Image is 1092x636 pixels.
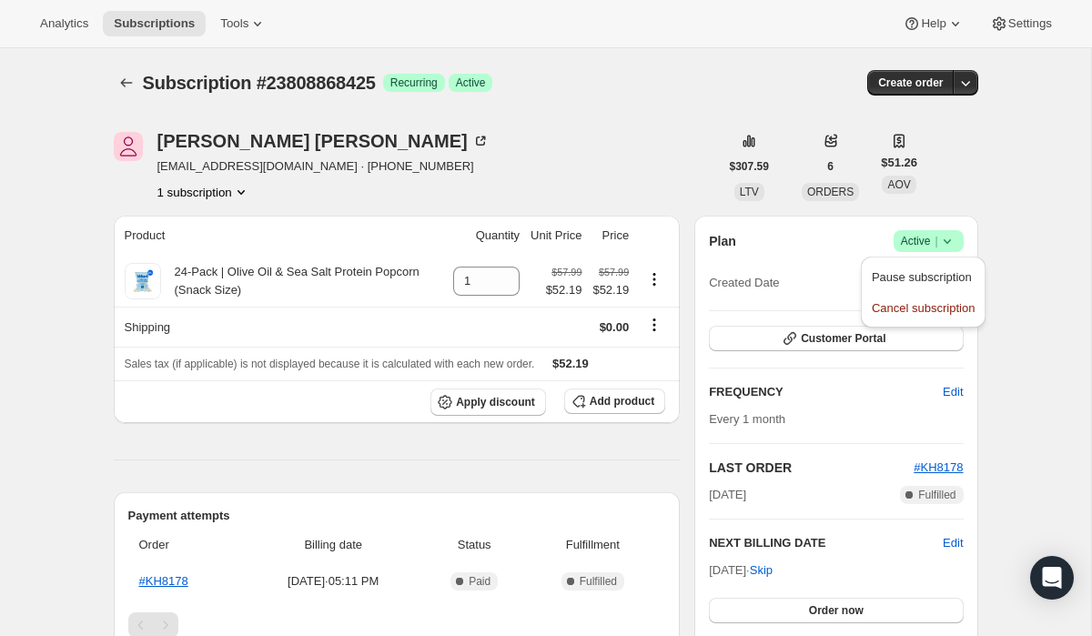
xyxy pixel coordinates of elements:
[552,357,589,370] span: $52.19
[592,281,629,299] span: $52.19
[128,507,666,525] h2: Payment attempts
[29,11,99,36] button: Analytics
[709,383,943,401] h2: FREQUENCY
[750,561,773,580] span: Skip
[709,274,779,292] span: Created Date
[640,269,669,289] button: Product actions
[867,70,954,96] button: Create order
[740,186,759,198] span: LTV
[220,16,248,31] span: Tools
[739,556,784,585] button: Skip
[103,11,206,36] button: Subscriptions
[531,536,655,554] span: Fulfillment
[209,11,278,36] button: Tools
[157,157,490,176] span: [EMAIL_ADDRESS][DOMAIN_NAME] · [PHONE_NUMBER]
[807,186,854,198] span: ORDERS
[709,563,773,577] span: [DATE] ·
[709,326,963,351] button: Customer Portal
[525,216,587,256] th: Unit Price
[709,598,963,623] button: Order now
[921,16,945,31] span: Help
[878,76,943,90] span: Create order
[564,389,665,414] button: Add product
[157,132,490,150] div: [PERSON_NAME] [PERSON_NAME]
[600,320,630,334] span: $0.00
[599,267,629,278] small: $57.99
[709,412,785,426] span: Every 1 month
[892,11,975,36] button: Help
[709,459,914,477] h2: LAST ORDER
[709,486,746,504] span: [DATE]
[430,389,546,416] button: Apply discount
[914,460,963,474] a: #KH8178
[872,270,972,284] span: Pause subscription
[114,132,143,161] span: Janet Knobloch
[590,394,654,409] span: Add product
[719,154,780,179] button: $307.59
[128,525,244,565] th: Order
[935,234,937,248] span: |
[114,307,449,347] th: Shipping
[157,183,250,201] button: Product actions
[918,488,955,502] span: Fulfilled
[469,574,490,589] span: Paid
[114,70,139,96] button: Subscriptions
[866,262,980,291] button: Pause subscription
[709,534,943,552] h2: NEXT BILLING DATE
[901,232,956,250] span: Active
[709,232,736,250] h2: Plan
[456,76,486,90] span: Active
[872,301,975,315] span: Cancel subscription
[114,216,449,256] th: Product
[943,383,963,401] span: Edit
[730,159,769,174] span: $307.59
[551,267,581,278] small: $57.99
[139,574,188,588] a: #KH8178
[866,293,980,322] button: Cancel subscription
[816,154,844,179] button: 6
[125,358,535,370] span: Sales tax (if applicable) is not displayed because it is calculated with each new order.
[390,76,438,90] span: Recurring
[161,263,443,299] div: 24-Pack | Olive Oil & Sea Salt Protein Popcorn (Snack Size)
[249,572,418,591] span: [DATE] · 05:11 PM
[143,73,376,93] span: Subscription #23808868425
[40,16,88,31] span: Analytics
[249,536,418,554] span: Billing date
[809,603,864,618] span: Order now
[429,536,521,554] span: Status
[587,216,634,256] th: Price
[827,159,834,174] span: 6
[881,154,917,172] span: $51.26
[114,16,195,31] span: Subscriptions
[1030,556,1074,600] div: Open Intercom Messenger
[979,11,1063,36] button: Settings
[456,395,535,409] span: Apply discount
[125,263,161,299] img: product img
[640,315,669,335] button: Shipping actions
[801,331,885,346] span: Customer Portal
[914,459,963,477] button: #KH8178
[546,281,582,299] span: $52.19
[448,216,525,256] th: Quantity
[580,574,617,589] span: Fulfilled
[887,178,910,191] span: AOV
[1008,16,1052,31] span: Settings
[943,534,963,552] button: Edit
[932,378,974,407] button: Edit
